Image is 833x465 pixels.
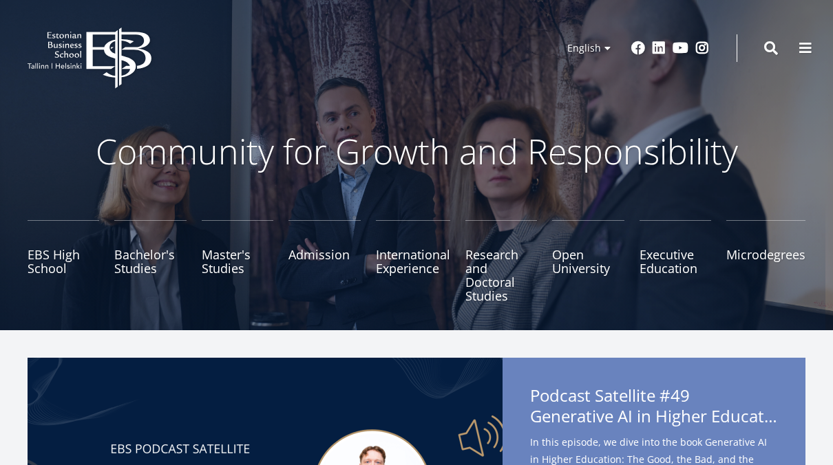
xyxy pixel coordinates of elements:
[376,220,450,303] a: International Experience
[631,41,645,55] a: Facebook
[52,131,781,172] p: Community for Growth and Responsibility
[530,406,778,426] span: Generative AI in Higher Education: The Good, the Bad, and the Ugly
[288,220,360,303] a: Admission
[695,41,709,55] a: Instagram
[530,385,778,431] span: Podcast Satellite #49
[202,220,273,303] a: Master's Studies
[640,220,711,303] a: Executive Education
[28,220,99,303] a: EBS High School
[552,220,624,303] a: Open University
[673,41,688,55] a: Youtube
[465,220,537,303] a: Research and Doctoral Studies
[652,41,666,55] a: Linkedin
[726,220,805,303] a: Microdegrees
[114,220,186,303] a: Bachelor's Studies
